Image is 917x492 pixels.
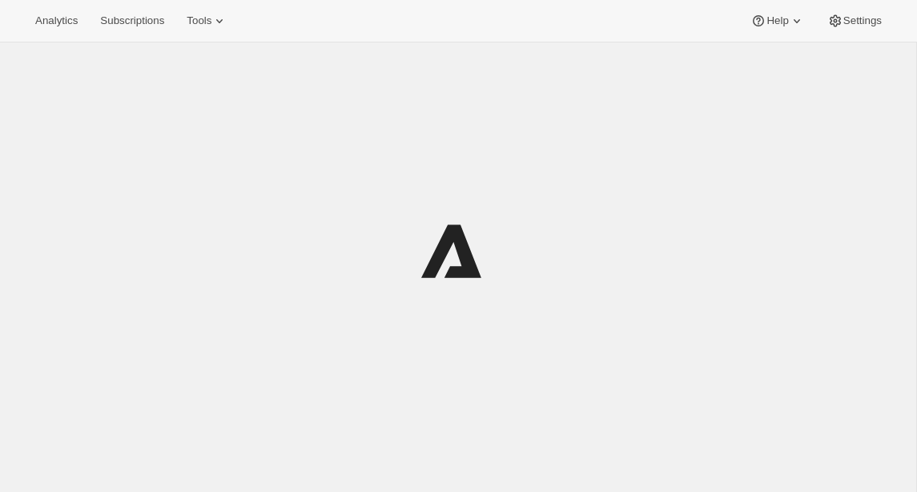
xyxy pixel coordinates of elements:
button: Settings [818,10,891,32]
button: Subscriptions [90,10,174,32]
span: Tools [187,14,211,27]
button: Analytics [26,10,87,32]
span: Subscriptions [100,14,164,27]
span: Settings [843,14,882,27]
span: Help [766,14,788,27]
button: Tools [177,10,237,32]
span: Analytics [35,14,78,27]
button: Help [741,10,814,32]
